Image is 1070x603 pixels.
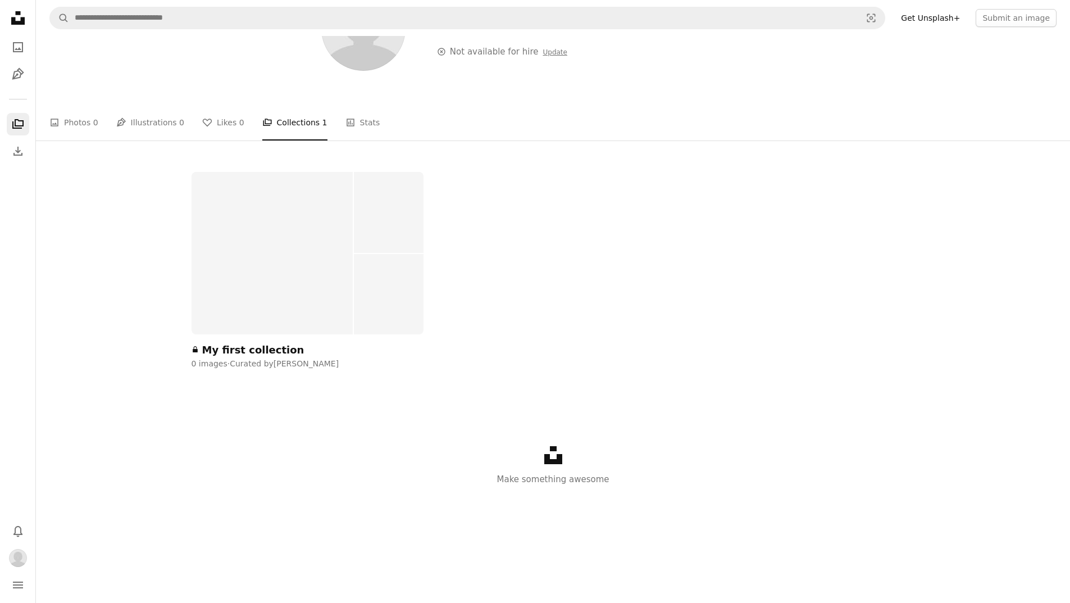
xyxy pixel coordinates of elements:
a: Stats [345,105,380,140]
span: 0 [239,116,244,129]
button: Profile [7,547,29,569]
a: Photos 0 [49,105,98,140]
a: Illustrations 0 [116,105,184,140]
a: [PERSON_NAME] [274,359,339,368]
span: 0 [179,116,184,129]
a: My first collection [192,172,424,355]
a: Home — Unsplash [7,7,29,31]
img: Avatar of user Alireza Azarm [9,549,27,567]
a: Photos [7,36,29,58]
a: Get Unsplash+ [894,9,967,27]
a: Download History [7,140,29,162]
button: Menu [7,574,29,596]
a: Likes 0 [202,105,244,140]
a: Update [543,48,567,56]
div: My first collection [202,343,304,357]
a: Illustrations [7,63,29,85]
button: Notifications [7,520,29,542]
button: Submit an image [976,9,1057,27]
button: Search Unsplash [50,7,69,29]
a: Collections [7,113,29,135]
span: 0 [93,116,98,129]
button: Visual search [858,7,885,29]
div: Not available for hire [437,45,567,58]
div: 0 images · Curated by [192,359,424,370]
p: Make something awesome [192,473,915,486]
form: Find visuals sitewide [49,7,885,29]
